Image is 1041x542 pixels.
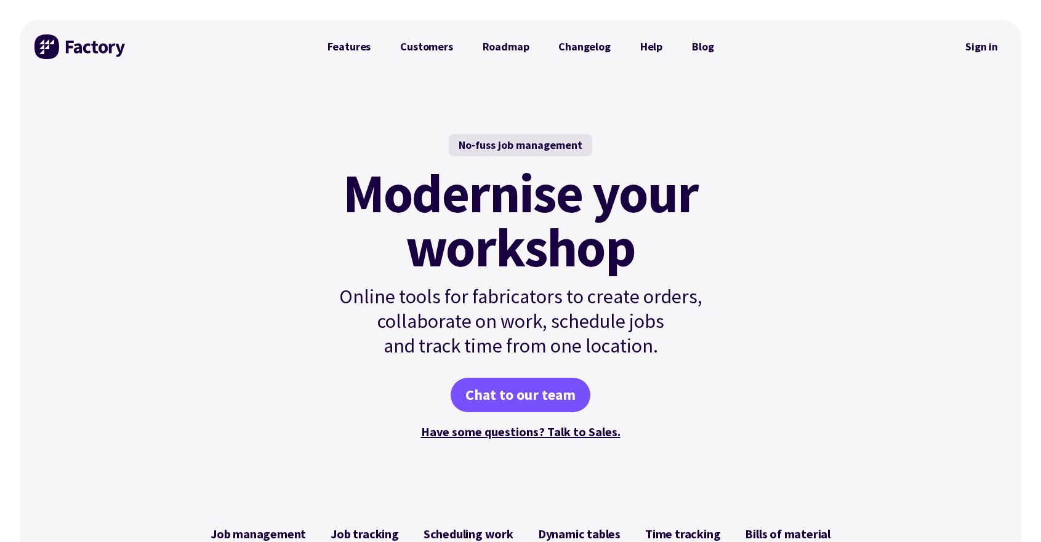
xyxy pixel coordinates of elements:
[468,34,544,59] a: Roadmap
[957,33,1007,61] a: Sign in
[544,34,625,59] a: Changelog
[313,34,729,59] nav: Primary Navigation
[313,284,729,358] p: Online tools for fabricators to create orders, collaborate on work, schedule jobs and track time ...
[645,527,720,541] span: Time tracking
[34,34,127,59] img: Factory
[957,33,1007,61] nav: Secondary Navigation
[313,34,386,59] a: Features
[331,527,399,541] span: Job tracking
[538,527,621,541] span: Dynamic tables
[421,424,621,439] a: Have some questions? Talk to Sales.
[625,34,677,59] a: Help
[451,378,590,412] a: Chat to our team
[385,34,467,59] a: Customers
[449,134,592,156] div: No-fuss job management
[211,527,306,541] span: Job management
[343,166,698,274] mark: Modernise your workshop
[677,34,728,59] a: Blog
[424,527,513,541] span: Scheduling work
[745,527,830,541] span: Bills of material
